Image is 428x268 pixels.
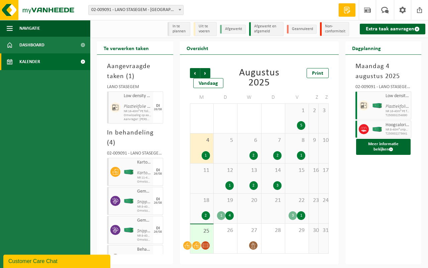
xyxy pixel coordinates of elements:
[124,104,164,109] i: Plastiekfolie gekleurd
[261,91,285,103] td: D
[200,68,210,78] span: Volgende
[137,234,151,238] span: NR 8-40m³ snippers (tapijt)-binnen-recyclage
[194,167,210,174] span: 11
[289,227,305,234] span: 29
[137,209,151,213] span: Omwisseling op aanvraag
[180,41,215,54] h2: Overzicht
[356,139,411,155] button: Meer informatie bekijken
[386,109,410,113] span: NR 16-40m³ PE folie gekleurd-poort 307
[217,197,234,204] span: 19
[360,24,425,34] a: Extra taak aanvragen
[124,228,134,233] img: HK-XC-40-GN-00
[154,230,162,234] div: 26/08
[312,107,315,114] span: 2
[307,68,329,78] a: Print
[109,140,113,146] span: 4
[156,226,160,230] div: DI
[137,180,151,184] span: Omwisseling op aanvraag
[154,172,162,176] div: 26/08
[154,108,162,111] div: 26/08
[137,205,151,209] span: NR 8-40m³ snippers (tapijt)-binnen-recyclage
[372,103,382,108] img: HK-XC-40-GN-00
[225,181,234,190] div: 1
[386,128,410,132] span: NR 8-40m³ snippers (tapijt)-binnen-recyclage-VAF
[194,228,210,235] span: 25
[190,68,200,78] span: Vorige
[154,201,162,205] div: 26/08
[194,137,210,144] span: 4
[265,227,282,234] span: 28
[214,91,237,103] td: D
[265,137,282,144] span: 7
[297,121,305,130] div: 5
[3,253,112,268] iframe: chat widget
[289,167,305,174] span: 15
[202,151,210,160] div: 1
[88,5,184,15] span: 02-009091 - LANO STASEGEM - HARELBEKE
[312,71,323,76] span: Print
[289,107,305,114] span: 1
[249,22,284,36] li: Afgewerkt en afgemeld
[124,109,151,113] span: NR 16-40m³ PE folie gekleurd-poort 307
[107,151,163,158] div: 02-009091 - LANO STASEGEM - [GEOGRAPHIC_DATA]
[319,91,328,103] td: Z
[193,78,223,88] div: Vandaag
[137,189,151,194] span: Gemengd textiel, tuft (stansresten), recycleerbaar
[297,211,305,220] div: 1
[220,25,246,34] li: Afgewerkt
[137,160,151,165] span: Kartonnen buizen
[237,91,261,103] td: W
[137,176,151,180] span: NR 11-40m³ kartonnen kokers-poort 202
[19,37,44,53] span: Dashboard
[241,167,257,174] span: 13
[124,93,151,99] span: Low density polyethyleen (LDPE) folie, los, naturel/gekleurd (80/20)
[107,85,163,91] div: LANO STASEGEM
[386,113,410,117] span: T250002254690
[236,68,282,88] div: Augustus 2025
[309,91,319,103] td: Z
[217,167,234,174] span: 12
[355,85,412,91] div: 02-009091 - LANO STASEGEM - [GEOGRAPHIC_DATA]
[355,61,412,81] h3: Maandag 4 augustus 2025
[137,171,169,176] i: Kartonnen kokers
[386,93,410,99] span: Low density polyethyleen (LDPE) folie, los, naturel/gekleurd (80/20)
[217,227,234,234] span: 26
[124,117,151,121] span: Aanvrager: [PERSON_NAME]
[322,137,325,144] span: 10
[285,91,309,103] td: V
[297,151,305,160] div: 1
[137,229,164,234] i: Snippers tapijt
[289,137,305,144] span: 8
[97,41,155,54] h2: Te verwerken taken
[241,197,257,204] span: 20
[241,137,257,144] span: 6
[156,197,160,201] div: DI
[217,137,234,144] span: 5
[217,211,225,220] div: 1
[225,211,234,220] div: 4
[289,211,297,220] div: 3
[265,197,282,204] span: 21
[322,197,325,204] span: 24
[194,22,217,36] li: Uit te voeren
[273,181,282,190] div: 3
[322,227,325,234] span: 31
[345,41,388,54] h2: Dagplanning
[386,132,410,136] span: T250002273641
[124,170,134,175] img: HK-XC-40-GN-00
[265,167,282,174] span: 14
[322,107,325,114] span: 3
[312,227,315,234] span: 30
[289,197,305,204] span: 22
[312,137,315,144] span: 9
[137,218,151,223] span: Gemengd textiel, tuft (stansresten), recycleerbaar
[107,128,163,148] h3: In behandeling ( )
[128,73,132,80] span: 1
[322,167,325,174] span: 17
[312,167,315,174] span: 16
[194,197,210,204] span: 18
[386,122,410,128] span: Hoogcalorisch afval
[312,197,315,204] span: 23
[249,181,258,190] div: 2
